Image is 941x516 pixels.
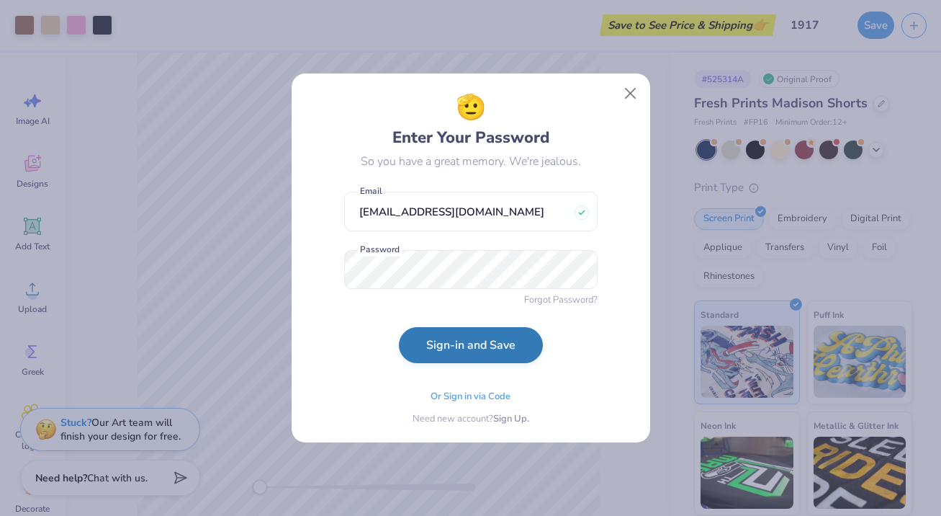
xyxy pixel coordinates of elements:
div: Need new account? [413,412,529,427]
div: So you have a great memory. We're jealous. [361,153,581,170]
button: Sign-in and Save [399,327,543,363]
span: 🫡 [456,89,486,126]
span: Sign Up. [493,412,529,427]
button: Close [616,80,644,107]
div: Enter Your Password [392,89,549,150]
span: Forgot Password? [524,293,598,308]
span: Or Sign in via Code [431,390,510,404]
